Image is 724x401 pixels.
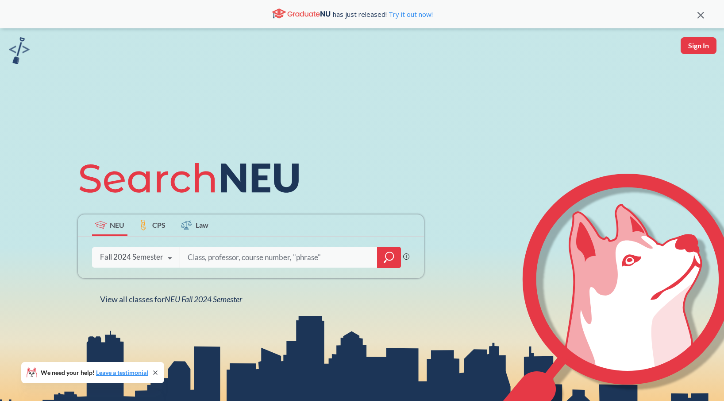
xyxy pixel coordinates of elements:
button: Sign In [681,37,716,54]
div: Fall 2024 Semester [100,252,163,262]
span: has just released! [333,9,433,19]
span: We need your help! [41,370,148,376]
a: Try it out now! [387,10,433,19]
span: NEU Fall 2024 Semester [165,294,242,304]
a: Leave a testimonial [96,369,148,376]
span: View all classes for [100,294,242,304]
span: CPS [152,220,166,230]
a: sandbox logo [9,37,30,67]
span: Law [196,220,208,230]
img: sandbox logo [9,37,30,64]
span: NEU [110,220,124,230]
input: Class, professor, course number, "phrase" [187,248,371,267]
div: magnifying glass [377,247,401,268]
svg: magnifying glass [384,251,394,264]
